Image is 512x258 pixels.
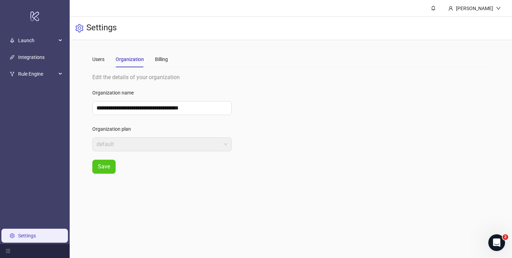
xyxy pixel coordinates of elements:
[6,249,10,253] span: menu-fold
[18,233,36,238] a: Settings
[18,67,56,81] span: Rule Engine
[18,33,56,47] span: Launch
[98,164,110,170] span: Save
[92,160,116,174] button: Save
[92,55,104,63] div: Users
[10,38,15,43] span: rocket
[96,138,227,151] span: default
[496,6,501,11] span: down
[10,71,15,76] span: fork
[92,123,135,135] label: Organization plan
[448,6,453,11] span: user
[18,54,45,60] a: Integrations
[453,5,496,12] div: [PERSON_NAME]
[503,234,508,240] span: 2
[431,6,436,10] span: bell
[86,22,117,34] h3: Settings
[92,101,232,115] input: Organization name
[75,24,84,32] span: setting
[92,73,489,82] div: Edit the details of your organization
[155,55,168,63] div: Billing
[116,55,144,63] div: Organization
[92,87,138,98] label: Organization name
[488,234,505,251] iframe: Intercom live chat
